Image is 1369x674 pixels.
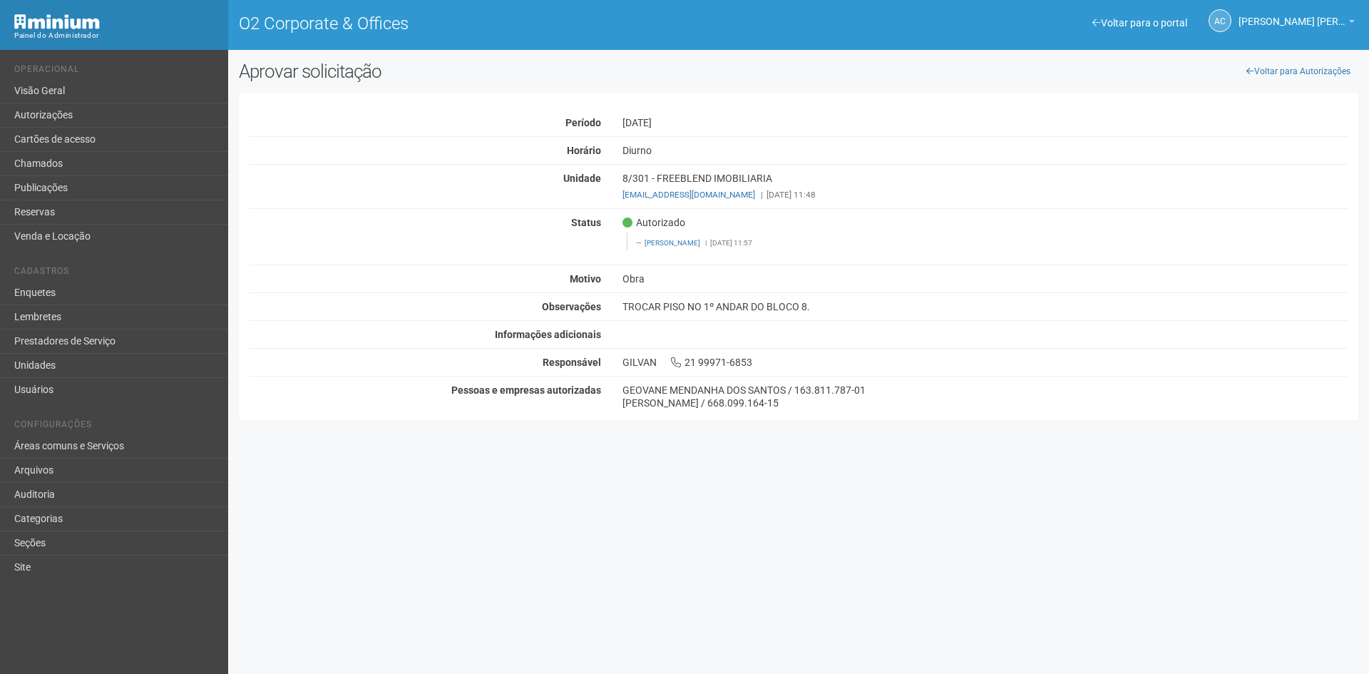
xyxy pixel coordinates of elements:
[705,239,707,247] span: |
[645,239,700,247] a: [PERSON_NAME]
[612,272,1358,285] div: Obra
[612,144,1358,157] div: Diurno
[543,357,601,368] strong: Responsável
[14,419,217,434] li: Configurações
[14,266,217,281] li: Cadastros
[1092,17,1187,29] a: Voltar para o portal
[636,238,1340,248] footer: [DATE] 11:57
[567,145,601,156] strong: Horário
[239,61,788,82] h2: Aprovar solicitação
[14,64,217,79] li: Operacional
[1239,18,1355,29] a: [PERSON_NAME] [PERSON_NAME]
[622,216,685,229] span: Autorizado
[239,14,788,33] h1: O2 Corporate & Offices
[1239,2,1345,27] span: Ana Carla de Carvalho Silva
[622,190,755,200] a: [EMAIL_ADDRESS][DOMAIN_NAME]
[1209,9,1231,32] a: AC
[1239,61,1358,82] a: Voltar para Autorizações
[451,384,601,396] strong: Pessoas e empresas autorizadas
[622,384,1348,397] div: GEOVANE MENDANHA DOS SANTOS / 163.811.787-01
[761,190,763,200] span: |
[571,217,601,228] strong: Status
[622,397,1348,409] div: [PERSON_NAME] / 668.099.164-15
[542,301,601,312] strong: Observações
[612,172,1358,201] div: 8/301 - FREEBLEND IMOBILIARIA
[14,14,100,29] img: Minium
[14,29,217,42] div: Painel do Administrador
[495,329,601,340] strong: Informações adicionais
[563,173,601,184] strong: Unidade
[565,117,601,128] strong: Período
[570,273,601,285] strong: Motivo
[612,116,1358,129] div: [DATE]
[612,356,1358,369] div: GILVAN 21 99971-6853
[622,188,1348,201] div: [DATE] 11:48
[612,300,1358,313] div: TROCAR PISO NO 1º ANDAR DO BLOCO 8.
